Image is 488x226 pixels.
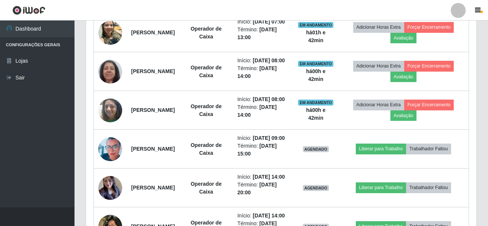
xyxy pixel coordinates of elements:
[98,56,122,87] img: 1709656431175.jpeg
[237,173,289,181] li: Início:
[98,17,122,48] img: 1745102593554.jpeg
[237,142,289,158] li: Término:
[98,134,122,164] img: 1650895174401.jpeg
[253,57,285,63] time: [DATE] 08:00
[237,57,289,65] li: Início:
[237,95,289,103] li: Início:
[237,181,289,197] li: Término:
[253,174,285,180] time: [DATE] 14:00
[98,172,122,204] img: 1711331188761.jpeg
[404,22,454,32] button: Forçar Encerramento
[131,185,175,191] strong: [PERSON_NAME]
[12,6,45,15] img: CoreUI Logo
[237,18,289,26] li: Início:
[356,182,406,193] button: Liberar para Trabalho
[298,100,333,106] span: EM ANDAMENTO
[390,110,417,121] button: Avaliação
[404,100,454,110] button: Forçar Encerramento
[406,144,451,154] button: Trabalhador Faltou
[356,144,406,154] button: Liberar para Trabalho
[191,103,222,117] strong: Operador de Caixa
[237,65,289,80] li: Término:
[298,61,333,67] span: EM ANDAMENTO
[303,146,329,152] span: AGENDADO
[406,182,451,193] button: Trabalhador Faltou
[253,135,285,141] time: [DATE] 09:00
[353,61,404,71] button: Adicionar Horas Extra
[191,65,222,78] strong: Operador de Caixa
[131,107,175,113] strong: [PERSON_NAME]
[191,26,222,40] strong: Operador de Caixa
[390,72,417,82] button: Avaliação
[237,212,289,220] li: Início:
[303,185,329,191] span: AGENDADO
[253,96,285,102] time: [DATE] 08:00
[131,68,175,74] strong: [PERSON_NAME]
[306,107,326,121] strong: há 00 h e 42 min
[237,134,289,142] li: Início:
[237,103,289,119] li: Término:
[298,22,333,28] span: EM ANDAMENTO
[253,213,285,219] time: [DATE] 14:00
[131,29,175,35] strong: [PERSON_NAME]
[353,100,404,110] button: Adicionar Horas Extra
[353,22,404,32] button: Adicionar Horas Extra
[306,29,326,43] strong: há 01 h e 42 min
[253,19,285,25] time: [DATE] 07:00
[306,68,326,82] strong: há 00 h e 42 min
[390,33,417,43] button: Avaliação
[191,142,222,156] strong: Operador de Caixa
[191,181,222,195] strong: Operador de Caixa
[98,94,122,126] img: 1736128144098.jpeg
[404,61,454,71] button: Forçar Encerramento
[237,26,289,41] li: Término:
[131,146,175,152] strong: [PERSON_NAME]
